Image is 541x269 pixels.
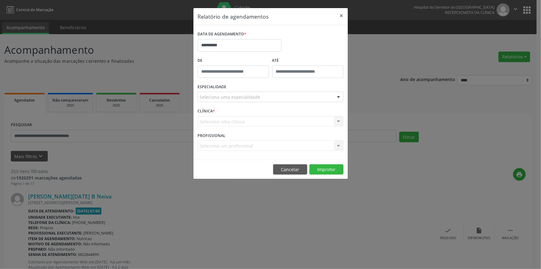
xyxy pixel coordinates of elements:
[309,164,344,175] button: Imprimir
[200,94,260,100] span: Seleciona uma especialidade
[198,30,246,39] label: DATA DE AGENDAMENTO
[273,164,307,175] button: Cancelar
[335,8,348,23] button: Close
[198,107,215,116] label: CLÍNICA
[198,12,269,21] h5: Relatório de agendamentos
[198,131,226,140] label: PROFISSIONAL
[198,56,269,66] label: De
[198,82,227,92] label: ESPECIALIDADE
[272,56,344,66] label: ATÉ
